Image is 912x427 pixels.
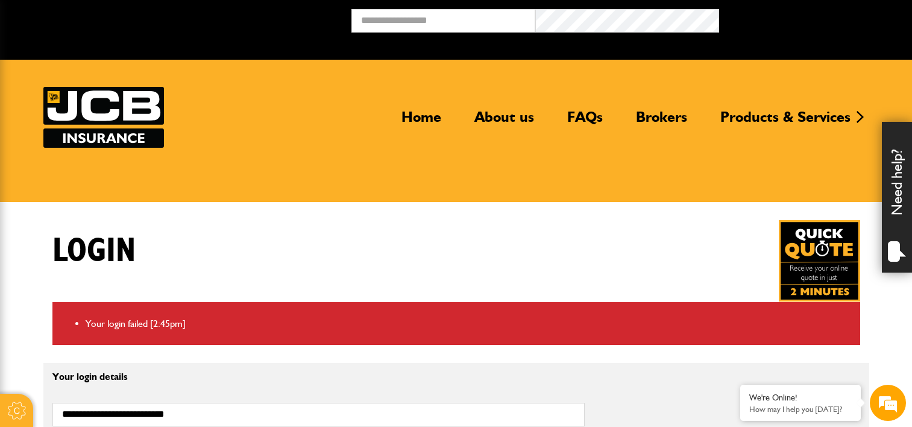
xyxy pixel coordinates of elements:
a: Home [392,108,450,136]
a: About us [465,108,543,136]
a: Get your insurance quote in just 2-minutes [779,220,860,302]
button: Broker Login [719,9,903,28]
img: JCB Insurance Services logo [43,87,164,148]
p: Your login details [52,372,585,382]
a: JCB Insurance Services [43,87,164,148]
p: How may I help you today? [749,405,852,414]
a: FAQs [558,108,612,136]
a: Products & Services [711,108,860,136]
div: Need help? [882,122,912,273]
li: Your login failed [2:45pm] [86,316,851,332]
img: Quick Quote [779,220,860,302]
a: Brokers [627,108,696,136]
div: We're Online! [749,393,852,403]
h1: Login [52,231,136,271]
